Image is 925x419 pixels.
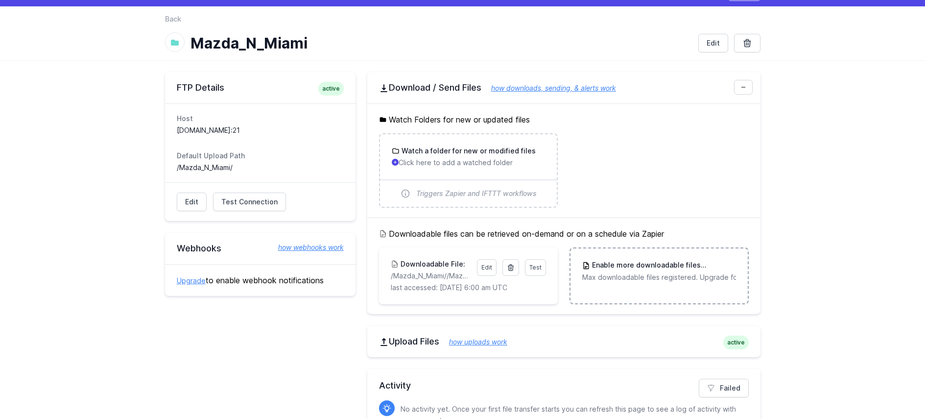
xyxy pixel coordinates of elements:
[701,261,736,271] span: Upgrade
[177,125,344,135] dd: [DOMAIN_NAME]:21
[268,243,344,252] a: how webhooks work
[529,264,542,271] span: Test
[177,193,207,211] a: Edit
[379,228,749,240] h5: Downloadable files can be retrieved on-demand or on a schedule via Zapier
[416,189,537,198] span: Triggers Zapier and IFTTT workflows
[379,336,749,347] h2: Upload Files
[477,259,497,276] a: Edit
[699,379,749,397] a: Failed
[177,82,344,94] h2: FTP Details
[177,276,206,285] a: Upgrade
[379,114,749,125] h5: Watch Folders for new or updated files
[391,271,471,281] p: /Mazda_N_Miami//MazdaNorthMiami.csv
[221,197,278,207] span: Test Connection
[481,84,616,92] a: how downloads, sending, & alerts work
[525,259,546,276] a: Test
[391,283,546,293] p: last accessed: [DATE] 6:00 am UTC
[392,158,545,168] p: Click here to add a watched folder
[439,338,507,346] a: how uploads work
[190,34,690,52] h1: Mazda_N_Miami
[400,146,536,156] h3: Watch a folder for new or modified files
[177,243,344,254] h2: Webhooks
[177,114,344,123] dt: Host
[698,34,728,52] a: Edit
[165,14,181,24] a: Back
[379,379,749,393] h2: Activity
[165,14,760,30] nav: Breadcrumb
[380,134,557,207] a: Watch a folder for new or modified files Click here to add a watched folder Triggers Zapier and I...
[590,260,735,271] h3: Enable more downloadable files
[379,82,749,94] h2: Download / Send Files
[318,82,344,96] span: active
[399,259,465,269] h3: Downloadable File:
[177,151,344,161] dt: Default Upload Path
[723,336,749,349] span: active
[165,264,356,296] div: to enable webhook notifications
[582,272,735,282] p: Max downloadable files registered. Upgrade for more.
[570,248,747,294] a: Enable more downloadable filesUpgrade Max downloadable files registered. Upgrade for more.
[213,193,286,211] a: Test Connection
[876,370,913,407] iframe: Drift Widget Chat Controller
[177,163,344,173] dd: /Mazda_N_Miami/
